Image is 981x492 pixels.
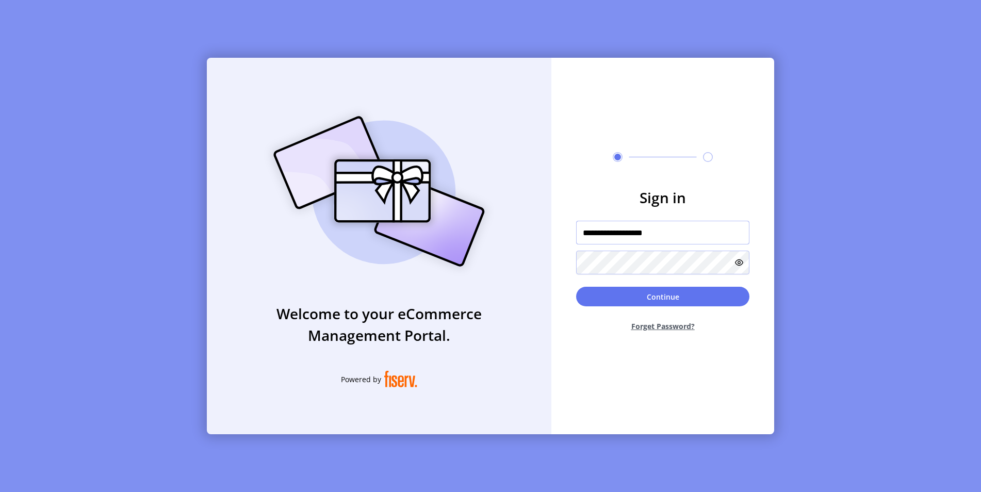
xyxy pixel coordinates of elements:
h3: Sign in [576,187,749,208]
span: Powered by [341,374,381,385]
img: card_Illustration.svg [258,105,500,278]
h3: Welcome to your eCommerce Management Portal. [207,303,551,346]
button: Continue [576,287,749,306]
button: Forget Password? [576,313,749,340]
